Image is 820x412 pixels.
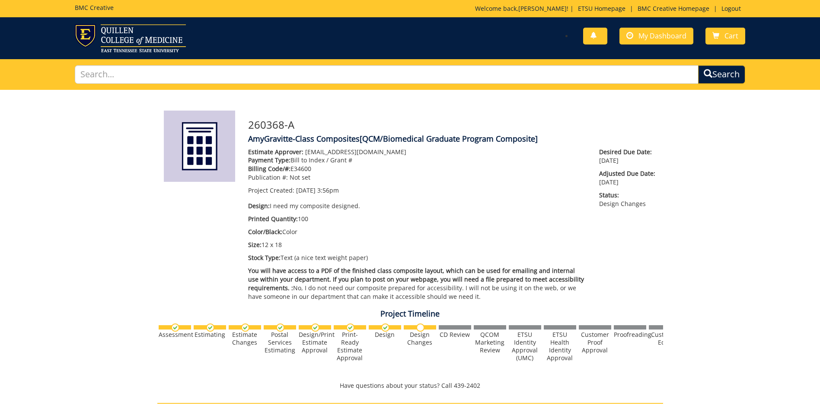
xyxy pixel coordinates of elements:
span: Payment Type: [248,156,290,164]
span: [DATE] 3:56pm [296,186,339,194]
img: checkmark [346,323,354,332]
p: [DATE] [599,148,656,165]
input: Search... [75,65,699,84]
div: Design Changes [404,331,436,346]
p: Bill to Index / Grant # [248,156,587,165]
div: Customer Edits [649,331,681,346]
p: E34600 [248,165,587,173]
img: checkmark [276,323,284,332]
div: Design/Print Estimate Approval [299,331,331,354]
p: Welcome back, ! | | | [475,4,745,13]
span: Printed Quantity: [248,215,298,223]
a: Cart [705,28,745,44]
div: Design [369,331,401,339]
a: My Dashboard [619,28,693,44]
div: Print-Ready Estimate Approval [334,331,366,362]
img: checkmark [171,323,179,332]
span: Billing Code/#: [248,165,290,173]
h5: BMC Creative [75,4,114,11]
span: Cart [724,31,738,41]
div: CD Review [439,331,471,339]
img: no [416,323,424,332]
p: 100 [248,215,587,223]
div: Proofreading [614,331,646,339]
span: Adjusted Due Date: [599,169,656,178]
p: Have questions about your status? Call 439-2402 [157,381,663,390]
div: QCOM Marketing Review [474,331,506,354]
span: Not set [290,173,310,181]
p: Design Changes [599,191,656,208]
span: Publication #: [248,173,288,181]
h3: 260368-A [248,119,657,130]
img: checkmark [311,323,319,332]
span: Status: [599,191,656,200]
span: My Dashboard [638,31,686,41]
span: You will have access to a PDF of the finished class composite layout, which can be used for email... [248,266,584,292]
span: Design: [248,202,270,210]
img: checkmark [241,323,249,332]
div: Customer Proof Approval [579,331,611,354]
span: Project Created: [248,186,294,194]
img: Product featured image [164,111,235,182]
div: ETSU Identity Approval (UMC) [509,331,541,362]
p: [EMAIL_ADDRESS][DOMAIN_NAME] [248,148,587,156]
h4: AmyGravitte-Class Composites [248,135,657,143]
p: No, I do not need our composite prepared for accessibility. I will not be using it on the web, or... [248,266,587,301]
img: checkmark [381,323,389,332]
div: Estimating [194,331,226,339]
button: Search [698,65,745,84]
div: ETSU Health Identity Approval [544,331,576,362]
img: ETSU logo [75,24,186,52]
h4: Project Timeline [157,310,663,318]
a: ETSU Homepage [574,4,630,13]
span: Stock Type: [248,254,281,262]
a: BMC Creative Homepage [633,4,714,13]
div: Estimate Changes [229,331,261,346]
p: [DATE] [599,169,656,187]
p: 12 x 18 [248,241,587,249]
a: Logout [717,4,745,13]
p: Color [248,228,587,236]
p: Text (a nice text weight paper) [248,254,587,262]
div: Postal Services Estimating [264,331,296,354]
span: [QCM/Biomedical Graduate Program Composite] [360,133,538,144]
span: Estimate Approver: [248,148,303,156]
a: [PERSON_NAME] [518,4,567,13]
span: Color/Black: [248,228,282,236]
div: Assessment [159,331,191,339]
p: I need my composite designed. [248,202,587,210]
img: checkmark [206,323,214,332]
span: Desired Due Date: [599,148,656,156]
span: Size: [248,241,262,249]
